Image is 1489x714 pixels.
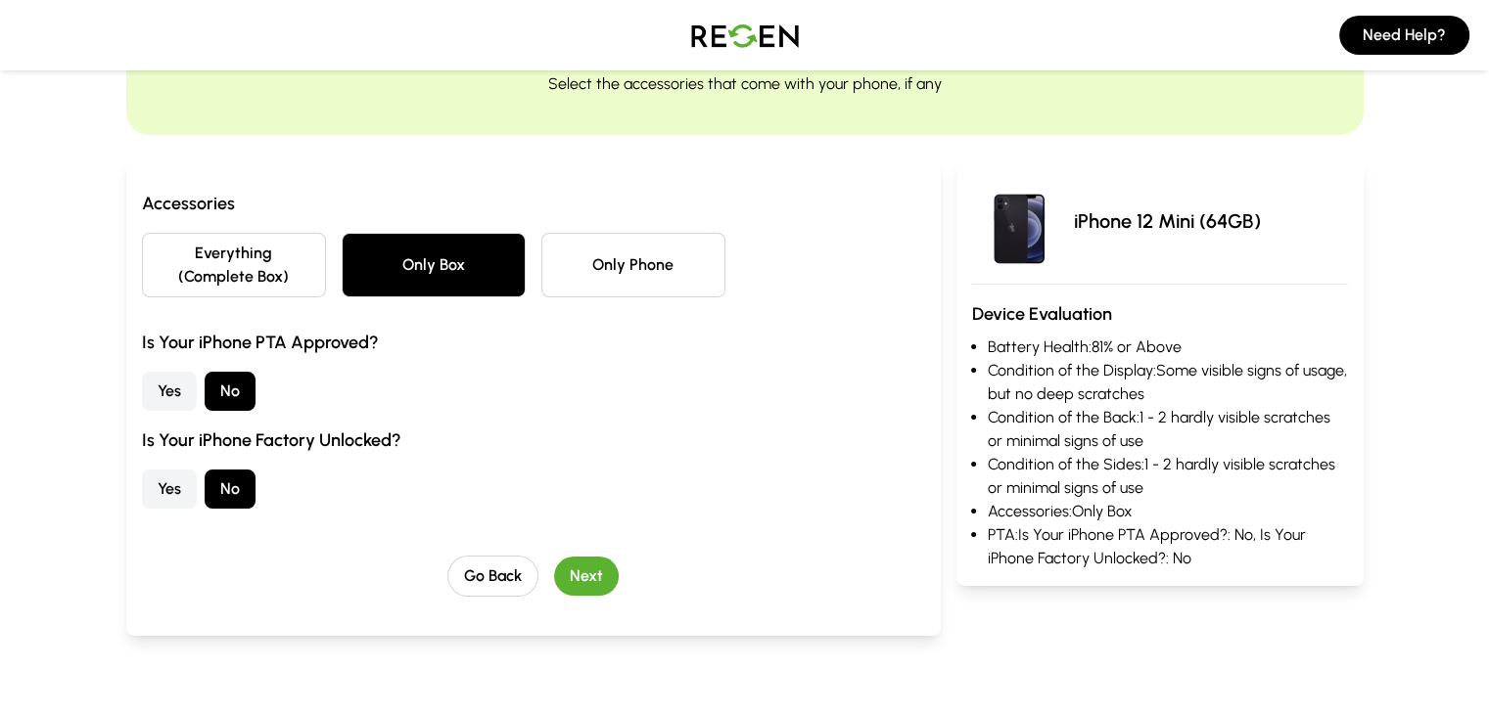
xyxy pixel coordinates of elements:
button: Go Back [447,556,538,597]
li: Condition of the Back: 1 - 2 hardly visible scratches or minimal signs of use [988,406,1348,453]
button: Next [554,557,619,596]
li: Condition of the Display: Some visible signs of usage, but no deep scratches [988,359,1348,406]
button: Yes [142,372,197,411]
h3: Is Your iPhone Factory Unlocked? [142,426,925,454]
button: Yes [142,469,197,509]
h3: Accessories [142,190,925,217]
li: Accessories: Only Box [988,500,1348,523]
button: Only Box [342,233,526,297]
h3: Device Evaluation [972,300,1348,328]
button: No [205,372,256,411]
li: Condition of the Sides: 1 - 2 hardly visible scratches or minimal signs of use [988,453,1348,500]
li: Battery Health: 81% or Above [988,335,1348,359]
img: Logo [676,8,814,63]
button: No [205,469,256,509]
li: PTA: Is Your iPhone PTA Approved?: No, Is Your iPhone Factory Unlocked?: No [988,523,1348,570]
button: Need Help? [1339,16,1469,55]
p: Select the accessories that come with your phone, if any [548,72,942,96]
h3: Is Your iPhone PTA Approved? [142,329,925,356]
button: Everything (Complete Box) [142,233,326,297]
p: iPhone 12 Mini (64GB) [1074,207,1261,235]
img: iPhone 12 Mini [972,174,1066,268]
button: Only Phone [541,233,725,297]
